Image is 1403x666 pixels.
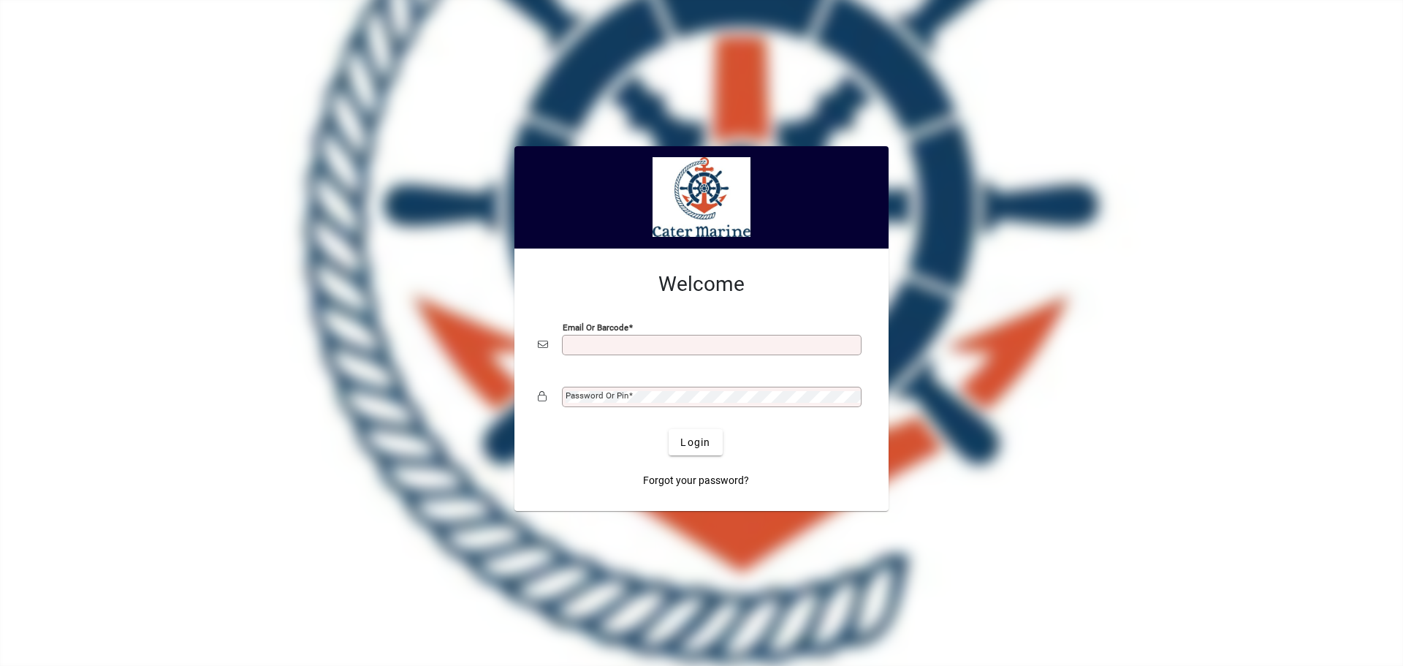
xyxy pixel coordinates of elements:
[680,435,710,450] span: Login
[566,390,628,401] mat-label: Password or Pin
[538,272,865,297] h2: Welcome
[643,473,749,488] span: Forgot your password?
[637,467,755,493] a: Forgot your password?
[563,322,628,333] mat-label: Email or Barcode
[669,429,722,455] button: Login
